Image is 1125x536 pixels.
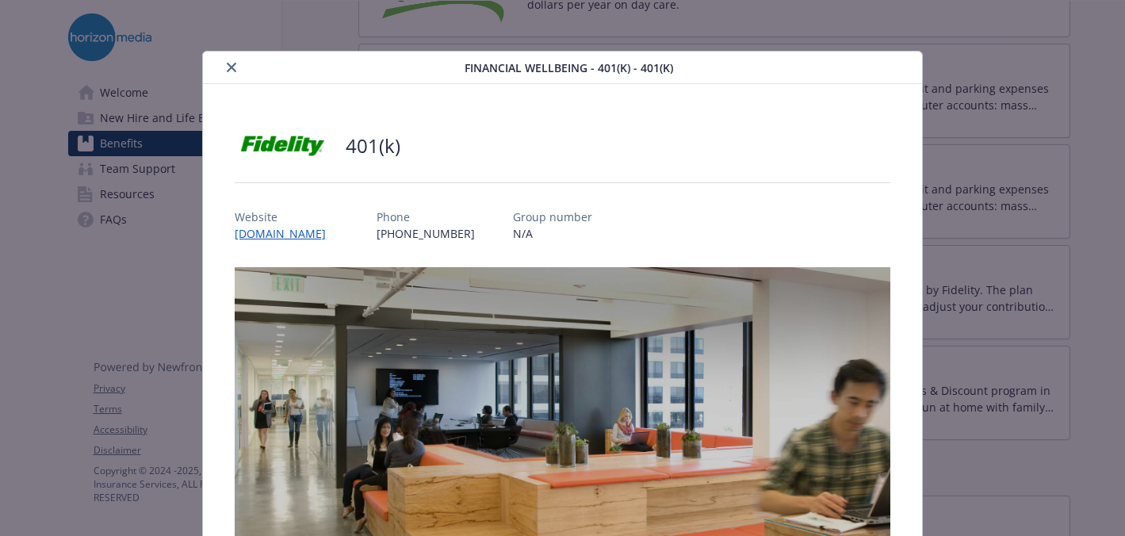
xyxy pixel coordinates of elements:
p: N/A [513,225,592,242]
p: Website [235,209,339,225]
a: [DOMAIN_NAME] [235,226,339,241]
span: Financial Wellbeing - 401(k) - 401(k) [465,59,673,76]
img: Fidelity Investments [235,122,330,170]
h2: 401(k) [346,132,400,159]
button: close [222,58,241,77]
p: [PHONE_NUMBER] [377,225,475,242]
p: Group number [513,209,592,225]
p: Phone [377,209,475,225]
